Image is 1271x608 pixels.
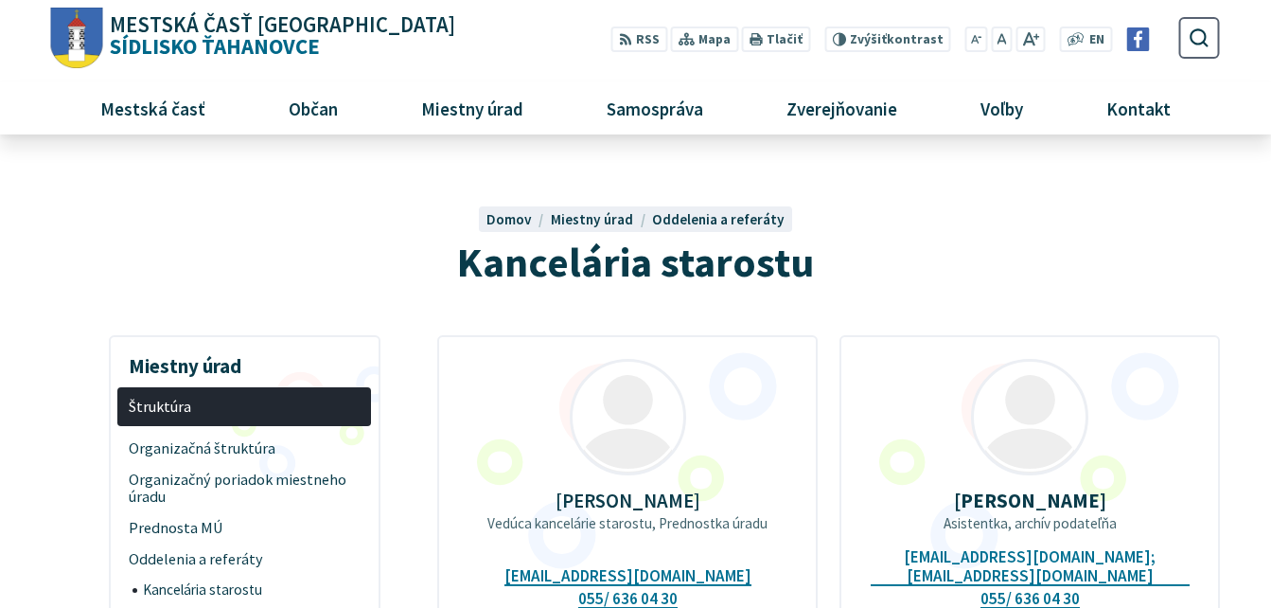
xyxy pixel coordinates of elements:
[117,464,371,512] a: Organizačný poriadok miestneho úradu
[1085,30,1110,50] a: EN
[767,32,803,47] span: Tlačiť
[850,31,887,47] span: Zvýšiť
[742,27,810,52] button: Tlačiť
[1015,27,1045,52] button: Zväčšiť veľkosť písma
[871,547,1190,586] a: [EMAIL_ADDRESS][DOMAIN_NAME]; [EMAIL_ADDRESS][DOMAIN_NAME]
[611,27,667,52] a: RSS
[486,210,551,228] a: Domov
[636,30,660,50] span: RSS
[974,82,1031,134] span: Voľby
[551,210,652,228] a: Miestny úrad
[468,490,787,511] p: [PERSON_NAME]
[1126,27,1150,51] img: Prejsť na Facebook stránku
[671,27,738,52] a: Mapa
[414,82,530,134] span: Miestny úrad
[965,27,988,52] button: Zmenšiť veľkosť písma
[386,82,557,134] a: Miestny úrad
[129,464,361,512] span: Organizačný poriadok miestneho úradu
[132,575,372,605] a: Kancelária starostu
[573,82,738,134] a: Samospráva
[117,512,371,544] a: Prednosta MÚ
[117,433,371,464] a: Organizačná štruktúra
[65,82,239,134] a: Mestská časť
[110,14,455,36] span: Mestská časť [GEOGRAPHIC_DATA]
[93,82,212,134] span: Mestská časť
[946,82,1058,134] a: Voľby
[457,236,814,288] span: Kancelária starostu
[281,82,344,134] span: Občan
[117,341,371,381] h3: Miestny úrad
[991,27,1012,52] button: Nastaviť pôvodnú veľkosť písma
[1089,30,1104,50] span: EN
[129,433,361,464] span: Organizačná štruktúra
[486,210,532,228] span: Domov
[551,210,633,228] span: Miestny úrad
[1072,82,1206,134] a: Kontakt
[599,82,710,134] span: Samospráva
[752,82,932,134] a: Zverejňovanie
[51,8,455,69] a: Logo Sídlisko Ťahanovce, prejsť na domovskú stránku.
[129,512,361,544] span: Prednosta MÚ
[129,391,361,422] span: Štruktúra
[129,544,361,575] span: Oddelenia a referáty
[779,82,904,134] span: Zverejňovanie
[143,575,361,605] span: Kancelária starostu
[871,515,1190,532] p: Asistentka, archív podateľňa
[954,488,1106,513] strong: [PERSON_NAME]
[850,32,944,47] span: kontrast
[103,14,456,58] span: Sídlisko Ťahanovce
[504,566,751,586] a: [EMAIL_ADDRESS][DOMAIN_NAME]
[698,30,731,50] span: Mapa
[117,544,371,575] a: Oddelenia a referáty
[117,387,371,426] a: Štruktúra
[824,27,950,52] button: Zvýšiťkontrast
[652,210,785,228] a: Oddelenia a referáty
[51,8,103,69] img: Prejsť na domovskú stránku
[468,515,787,532] p: Vedúca kancelárie starostu, Prednostka úradu
[1100,82,1178,134] span: Kontakt
[254,82,372,134] a: Občan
